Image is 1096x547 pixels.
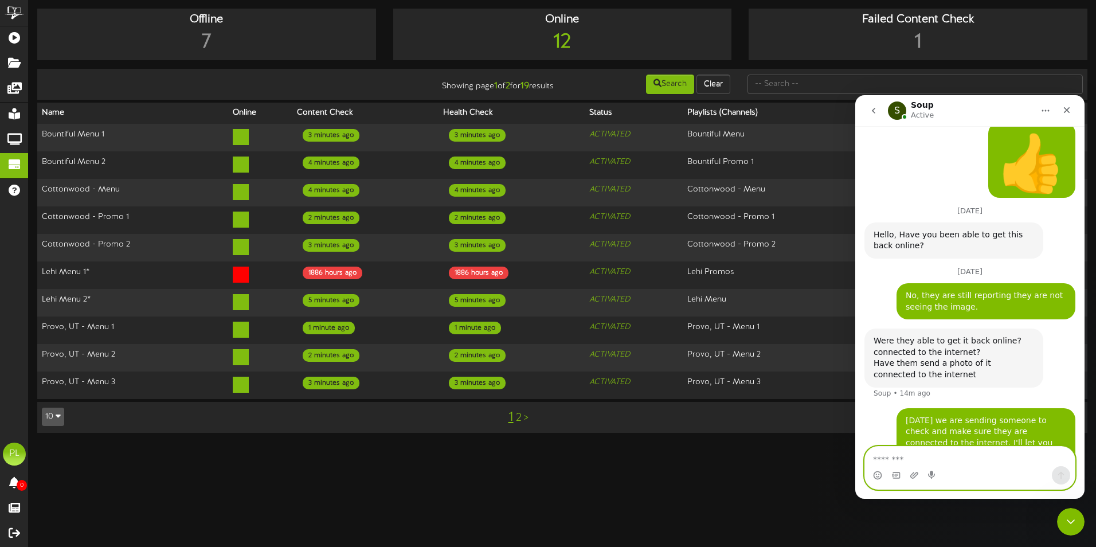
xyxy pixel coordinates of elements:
[3,443,26,466] div: PL
[589,158,630,166] i: ACTIVATED
[589,240,630,249] i: ACTIVATED
[386,73,562,93] div: Showing page of for results
[449,157,506,169] div: 4 minutes ago
[683,206,874,234] td: Cottonwood - Promo 1
[396,28,729,57] div: 12
[303,349,359,362] div: 2 minutes ago
[520,81,529,91] strong: 19
[303,294,359,307] div: 5 minutes ago
[292,103,439,124] th: Content Check
[37,179,228,206] td: Cottonwood - Menu
[303,377,359,389] div: 3 minutes ago
[683,234,874,261] td: Cottonwood - Promo 2
[683,179,874,206] td: Cottonwood - Menu
[589,185,630,194] i: ACTIVATED
[646,75,694,94] button: Search
[589,378,630,386] i: ACTIVATED
[303,239,359,252] div: 3 minutes ago
[449,184,506,197] div: 4 minutes ago
[683,289,874,317] td: Lehi Menu
[449,129,506,142] div: 3 minutes ago
[17,480,27,491] span: 0
[589,295,630,304] i: ACTIVATED
[228,103,292,124] th: Online
[751,28,1085,57] div: 1
[303,184,359,197] div: 4 minutes ago
[40,11,373,28] div: Offline
[589,213,630,221] i: ACTIVATED
[506,81,510,91] strong: 2
[449,322,501,334] div: 1 minute ago
[683,317,874,344] td: Provo, UT - Menu 1
[589,130,630,139] i: ACTIVATED
[449,349,506,362] div: 2 minutes ago
[303,267,362,279] div: 1886 hours ago
[37,289,228,317] td: Lehi Menu 2*
[37,344,228,372] td: Provo, UT - Menu 2
[683,124,874,152] td: Bountiful Menu
[589,323,630,331] i: ACTIVATED
[589,350,630,359] i: ACTIVATED
[516,412,522,424] a: 2
[37,317,228,344] td: Provo, UT - Menu 1
[683,103,874,124] th: Playlists (Channels)
[494,81,498,91] strong: 1
[449,377,506,389] div: 3 minutes ago
[747,75,1083,94] input: -- Search --
[396,11,729,28] div: Online
[683,344,874,372] td: Provo, UT - Menu 2
[449,294,506,307] div: 5 minutes ago
[37,103,228,124] th: Name
[303,322,355,334] div: 1 minute ago
[683,151,874,179] td: Bountiful Promo 1
[303,129,359,142] div: 3 minutes ago
[855,95,1085,499] iframe: Intercom live chat
[585,103,683,124] th: Status
[1057,508,1085,536] iframe: Intercom live chat
[449,239,506,252] div: 3 minutes ago
[683,372,874,399] td: Provo, UT - Menu 3
[37,206,228,234] td: Cottonwood - Promo 1
[449,212,506,224] div: 2 minutes ago
[37,124,228,152] td: Bountiful Menu 1
[37,234,228,261] td: Cottonwood - Promo 2
[439,103,585,124] th: Health Check
[508,410,514,425] a: 1
[524,412,529,424] a: >
[42,408,64,426] button: 10
[683,261,874,289] td: Lehi Promos
[37,372,228,399] td: Provo, UT - Menu 3
[696,75,730,94] button: Clear
[37,261,228,289] td: Lehi Menu 1*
